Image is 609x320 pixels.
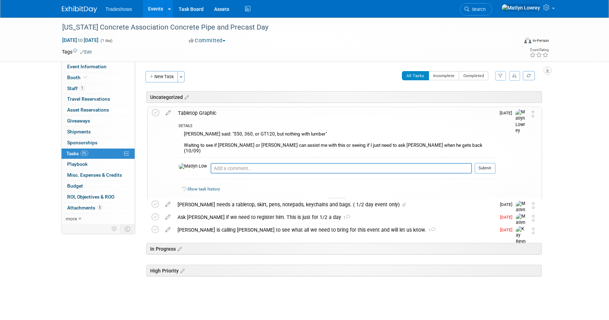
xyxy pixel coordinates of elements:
[532,202,535,209] i: Move task
[426,228,435,233] span: 1
[67,140,97,145] span: Sponsorships
[179,130,495,157] div: [PERSON_NAME] said: "550, 360, or GT120, but nothing with lumber" Waiting to see if [PERSON_NAME]...
[67,118,90,124] span: Giveaways
[67,96,110,102] span: Travel Reservations
[79,86,85,91] span: 1
[67,172,122,178] span: Misc. Expenses & Credits
[179,163,207,170] img: Matlyn Lowrey
[81,151,88,156] span: 0%
[67,205,102,211] span: Attachments
[62,62,135,72] a: Event Information
[162,201,174,208] a: edit
[67,161,88,167] span: Playbook
[531,111,535,117] i: Move task
[179,124,495,130] div: DETAILS
[183,93,189,100] a: Edit sections
[174,107,495,119] div: Tabletop Graphic
[97,205,102,210] span: 5
[476,37,549,47] div: Event Format
[179,267,185,274] a: Edit sections
[523,71,535,80] a: Refresh
[146,91,542,103] div: Uncategorized
[469,7,486,12] span: Search
[500,202,516,207] span: [DATE]
[146,71,178,82] button: New Task
[516,201,526,226] img: Matlyn Lowrey
[500,215,516,220] span: [DATE]
[162,214,174,220] a: edit
[67,129,91,134] span: Shipments
[176,245,182,252] a: Edit sections
[67,64,107,69] span: Event Information
[475,163,495,174] button: Submit
[530,48,549,52] div: Event Rating
[460,3,492,15] a: Search
[62,37,99,43] span: [DATE] [DATE]
[67,75,89,80] span: Booth
[532,38,549,43] div: In-Person
[501,4,540,12] img: Matlyn Lowrey
[429,71,459,80] button: Incomplete
[60,21,507,34] div: [US_STATE] Concrete Association Concrete Pipe and Precast Day
[174,199,496,211] div: [PERSON_NAME] needs a tabletop, skirt, pens, notepads, keychains and bags. ( 1/2 day event only)
[66,216,77,221] span: more
[62,138,135,148] a: Sponsorships
[402,71,429,80] button: All Tasks
[62,105,135,115] a: Asset Reservations
[62,203,135,213] a: Attachments5
[62,170,135,181] a: Misc. Expenses & Credits
[500,111,515,115] span: [DATE]
[516,226,526,251] img: Kay Reynolds
[174,224,496,236] div: [PERSON_NAME] is calling [PERSON_NAME] to see what all we need to bring for this event and will l...
[66,151,88,156] span: Tasks
[516,213,526,238] img: Matlyn Lowrey
[62,94,135,105] a: Travel Reservations
[146,265,542,276] div: High Priority
[67,86,85,91] span: Staff
[515,109,526,134] img: Matlyn Lowrey
[62,48,92,55] td: Tags
[532,227,535,234] i: Move task
[67,183,83,189] span: Budget
[67,107,109,113] span: Asset Reservations
[62,181,135,192] a: Budget
[62,116,135,126] a: Giveaways
[162,227,174,233] a: edit
[459,71,489,80] button: Completed
[187,187,220,192] a: Show task history
[532,215,535,221] i: Move task
[108,224,121,233] td: Personalize Event Tab Strip
[186,37,228,44] button: Committed
[121,224,135,233] td: Toggle Event Tabs
[67,194,114,200] span: ROI, Objectives & ROO
[162,110,174,116] a: edit
[77,37,84,43] span: to
[62,214,135,224] a: more
[105,6,132,12] span: Tradeshows
[524,38,531,43] img: Format-Inperson.png
[62,127,135,137] a: Shipments
[84,75,87,79] i: Booth reservation complete
[100,38,113,43] span: (1 day)
[62,192,135,202] a: ROI, Objectives & ROO
[500,227,516,232] span: [DATE]
[146,243,542,255] div: In Progress
[62,83,135,94] a: Staff1
[62,73,135,83] a: Booth
[174,211,496,223] div: Ask [PERSON_NAME] if we need to register him. This is just for 1/2 a day
[62,149,135,159] a: Tasks0%
[80,50,92,55] a: Edit
[62,159,135,170] a: Playbook
[62,6,97,13] img: ExhibitDay
[341,215,350,220] span: 1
